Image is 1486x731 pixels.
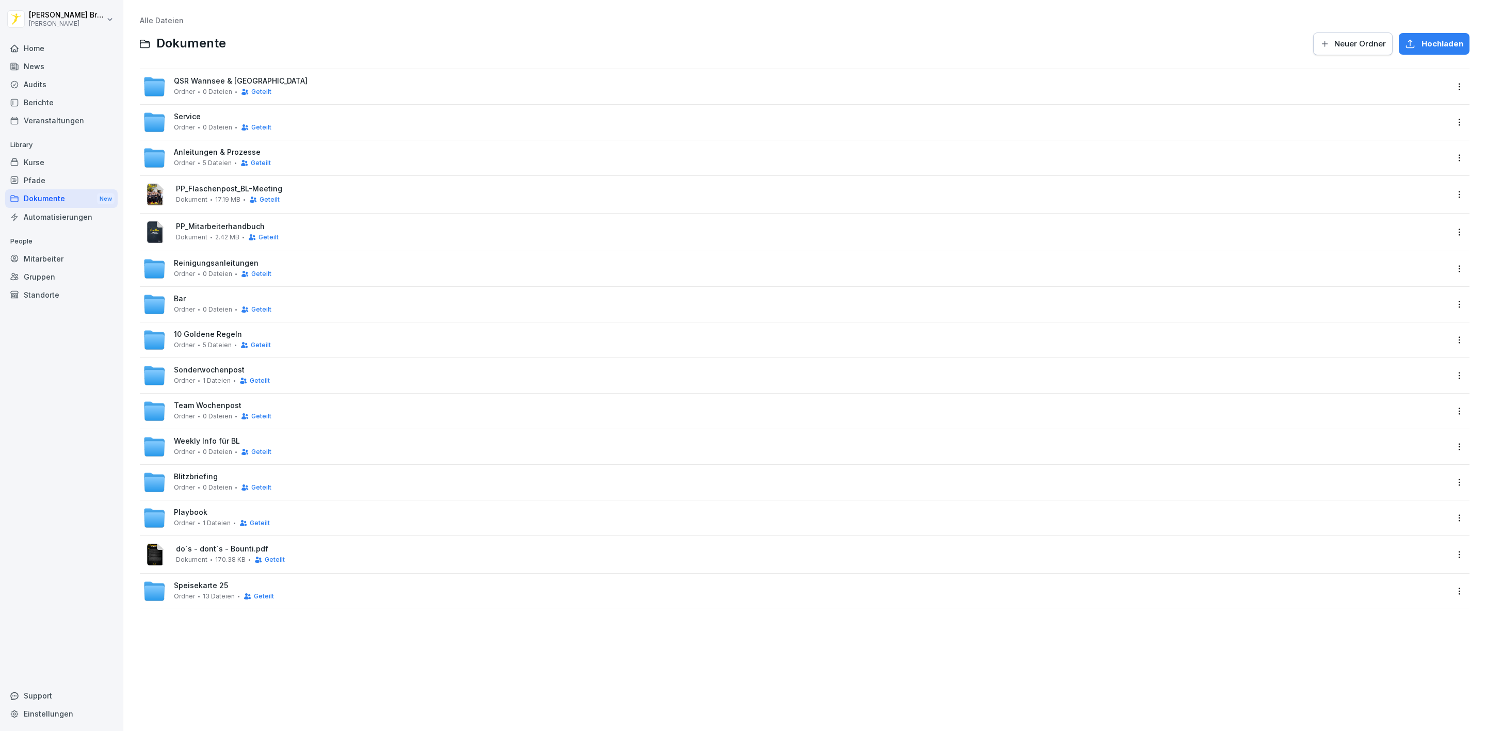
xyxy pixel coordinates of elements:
[203,484,232,491] span: 0 Dateien
[251,159,271,167] span: Geteilt
[174,88,195,95] span: Ordner
[215,234,239,241] span: 2.42 MB
[203,124,232,131] span: 0 Dateien
[5,189,118,208] div: Dokumente
[174,159,195,167] span: Ordner
[5,93,118,111] div: Berichte
[203,593,235,600] span: 13 Dateien
[143,364,1448,387] a: SonderwochenpostOrdner1 DateienGeteilt
[5,286,118,304] a: Standorte
[203,270,232,278] span: 0 Dateien
[176,234,207,241] span: Dokument
[143,293,1448,316] a: BarOrdner0 DateienGeteilt
[174,330,242,339] span: 10 Goldene Regeln
[140,16,184,25] a: Alle Dateien
[251,342,271,349] span: Geteilt
[1422,38,1463,50] span: Hochladen
[203,342,232,349] span: 5 Dateien
[176,222,1448,231] span: PP_Mitarbeiterhandbuch
[174,519,195,527] span: Ordner
[174,306,195,313] span: Ordner
[5,208,118,226] a: Automatisierungen
[254,593,274,600] span: Geteilt
[174,413,195,420] span: Ordner
[174,484,195,491] span: Ordner
[203,519,231,527] span: 1 Dateien
[251,124,271,131] span: Geteilt
[5,137,118,153] p: Library
[143,147,1448,169] a: Anleitungen & ProzesseOrdner5 DateienGeteilt
[5,189,118,208] a: DokumenteNew
[174,437,240,446] span: Weekly Info für BL
[176,185,1448,193] span: PP_Flaschenpost_BL-Meeting
[259,234,279,241] span: Geteilt
[5,250,118,268] a: Mitarbeiter
[250,519,270,527] span: Geteilt
[174,295,186,303] span: Bar
[174,342,195,349] span: Ordner
[5,39,118,57] a: Home
[143,329,1448,351] a: 10 Goldene RegelnOrdner5 DateienGeteilt
[5,268,118,286] a: Gruppen
[1313,33,1393,55] button: Neuer Ordner
[176,556,207,563] span: Dokument
[143,257,1448,280] a: ReinigungsanleitungenOrdner0 DateienGeteilt
[29,11,104,20] p: [PERSON_NAME] Bremke
[29,20,104,27] p: [PERSON_NAME]
[143,435,1448,458] a: Weekly Info für BLOrdner0 DateienGeteilt
[251,270,271,278] span: Geteilt
[174,259,259,268] span: Reinigungsanleitungen
[265,556,285,563] span: Geteilt
[174,148,261,157] span: Anleitungen & Prozesse
[5,687,118,705] div: Support
[174,377,195,384] span: Ordner
[174,581,228,590] span: Speisekarte 25
[174,77,308,86] span: QSR Wannsee & [GEOGRAPHIC_DATA]
[174,366,245,375] span: Sonderwochenpost
[174,401,241,410] span: Team Wochenpost
[5,153,118,171] a: Kurse
[251,88,271,95] span: Geteilt
[203,377,231,384] span: 1 Dateien
[5,233,118,250] p: People
[176,196,207,203] span: Dokument
[5,111,118,129] a: Veranstaltungen
[250,377,270,384] span: Geteilt
[143,75,1448,98] a: QSR Wannsee & [GEOGRAPHIC_DATA]Ordner0 DateienGeteilt
[176,545,1448,554] span: do´s - dont´s - Bounti.pdf
[215,196,240,203] span: 17.19 MB
[143,580,1448,603] a: Speisekarte 25Ordner13 DateienGeteilt
[251,448,271,456] span: Geteilt
[5,57,118,75] a: News
[174,112,201,121] span: Service
[143,111,1448,134] a: ServiceOrdner0 DateienGeteilt
[97,193,115,205] div: New
[215,556,246,563] span: 170.38 KB
[203,448,232,456] span: 0 Dateien
[5,75,118,93] a: Audits
[1399,33,1469,55] button: Hochladen
[5,171,118,189] a: Pfade
[5,705,118,723] a: Einstellungen
[251,484,271,491] span: Geteilt
[251,306,271,313] span: Geteilt
[143,507,1448,529] a: PlaybookOrdner1 DateienGeteilt
[203,306,232,313] span: 0 Dateien
[174,593,195,600] span: Ordner
[174,124,195,131] span: Ordner
[203,413,232,420] span: 0 Dateien
[203,159,232,167] span: 5 Dateien
[143,400,1448,423] a: Team WochenpostOrdner0 DateienGeteilt
[174,508,207,517] span: Playbook
[143,471,1448,494] a: BlitzbriefingOrdner0 DateienGeteilt
[174,473,218,481] span: Blitzbriefing
[174,448,195,456] span: Ordner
